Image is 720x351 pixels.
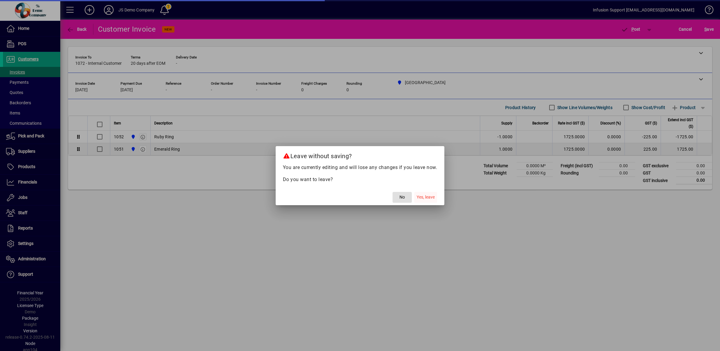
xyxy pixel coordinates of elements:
[283,176,437,183] p: Do you want to leave?
[276,146,445,164] h2: Leave without saving?
[399,194,405,200] span: No
[414,192,437,203] button: Yes, leave
[417,194,435,200] span: Yes, leave
[283,164,437,171] p: You are currently editing and will lose any changes if you leave now.
[393,192,412,203] button: No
